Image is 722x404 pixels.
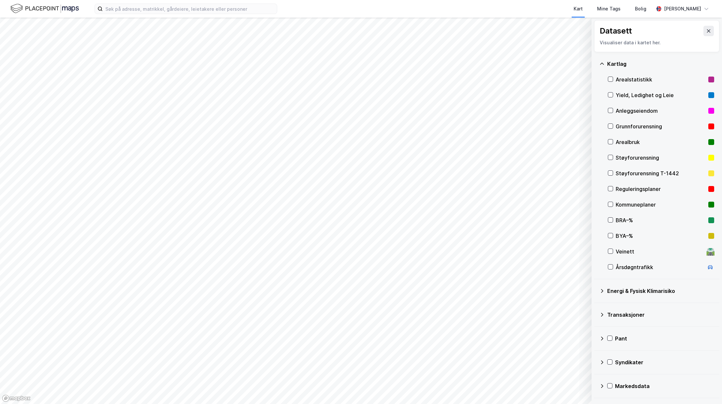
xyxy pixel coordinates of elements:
[664,5,701,13] div: [PERSON_NAME]
[615,335,714,342] div: Pant
[607,311,714,319] div: Transaksjoner
[616,138,706,146] div: Arealbruk
[616,76,706,83] div: Arealstatistikk
[615,382,714,390] div: Markedsdata
[689,373,722,404] div: Kontrollprogram for chat
[600,26,632,36] div: Datasett
[607,60,714,68] div: Kartlag
[600,39,714,47] div: Visualiser data i kartet her.
[616,201,706,209] div: Kommuneplaner
[616,169,706,177] div: Støyforurensning T-1442
[2,395,31,402] a: Mapbox homepage
[635,5,646,13] div: Bolig
[616,91,706,99] div: Yield, Ledighet og Leie
[616,248,704,255] div: Veinett
[103,4,277,14] input: Søk på adresse, matrikkel, gårdeiere, leietakere eller personer
[689,373,722,404] iframe: Chat Widget
[616,123,706,130] div: Grunnforurensning
[616,216,706,224] div: BRA–%
[706,247,715,256] div: 🛣️
[615,358,714,366] div: Syndikater
[607,287,714,295] div: Energi & Fysisk Klimarisiko
[10,3,79,14] img: logo.f888ab2527a4732fd821a326f86c7f29.svg
[616,185,706,193] div: Reguleringsplaner
[616,263,704,271] div: Årsdøgntrafikk
[574,5,583,13] div: Kart
[616,232,706,240] div: BYA–%
[597,5,621,13] div: Mine Tags
[616,154,706,162] div: Støyforurensning
[616,107,706,115] div: Anleggseiendom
